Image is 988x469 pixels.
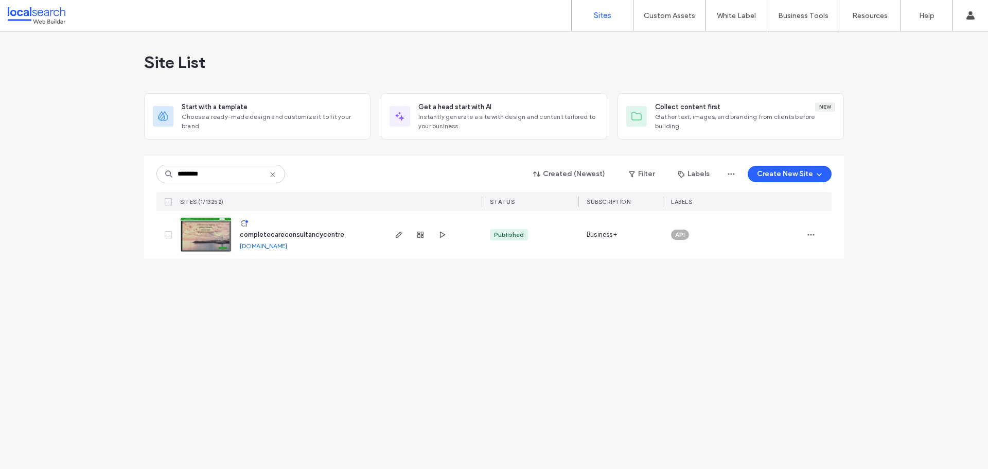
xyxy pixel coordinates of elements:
[619,166,665,182] button: Filter
[182,102,248,112] span: Start with a template
[717,11,756,20] label: White Label
[524,166,614,182] button: Created (Newest)
[669,166,719,182] button: Labels
[919,11,934,20] label: Help
[490,198,515,205] span: STATUS
[240,242,287,250] a: [DOMAIN_NAME]
[594,11,611,20] label: Sites
[240,231,344,238] a: completecareconsultancycentre
[655,102,720,112] span: Collect content first
[144,93,370,140] div: Start with a templateChoose a ready-made design and customize it to fit your brand.
[494,230,524,239] div: Published
[675,230,685,239] span: API
[671,198,692,205] span: LABELS
[180,198,224,205] span: SITES (1/13252)
[182,112,362,131] span: Choose a ready-made design and customize it to fit your brand.
[748,166,832,182] button: Create New Site
[644,11,695,20] label: Custom Assets
[587,230,617,240] span: Business+
[815,102,835,112] div: New
[655,112,835,131] span: Gather text, images, and branding from clients before building.
[587,198,630,205] span: SUBSCRIPTION
[418,112,598,131] span: Instantly generate a site with design and content tailored to your business.
[144,52,205,73] span: Site List
[418,102,491,112] span: Get a head start with AI
[778,11,828,20] label: Business Tools
[852,11,888,20] label: Resources
[381,93,607,140] div: Get a head start with AIInstantly generate a site with design and content tailored to your business.
[23,7,44,16] span: Help
[617,93,844,140] div: Collect content firstNewGather text, images, and branding from clients before building.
